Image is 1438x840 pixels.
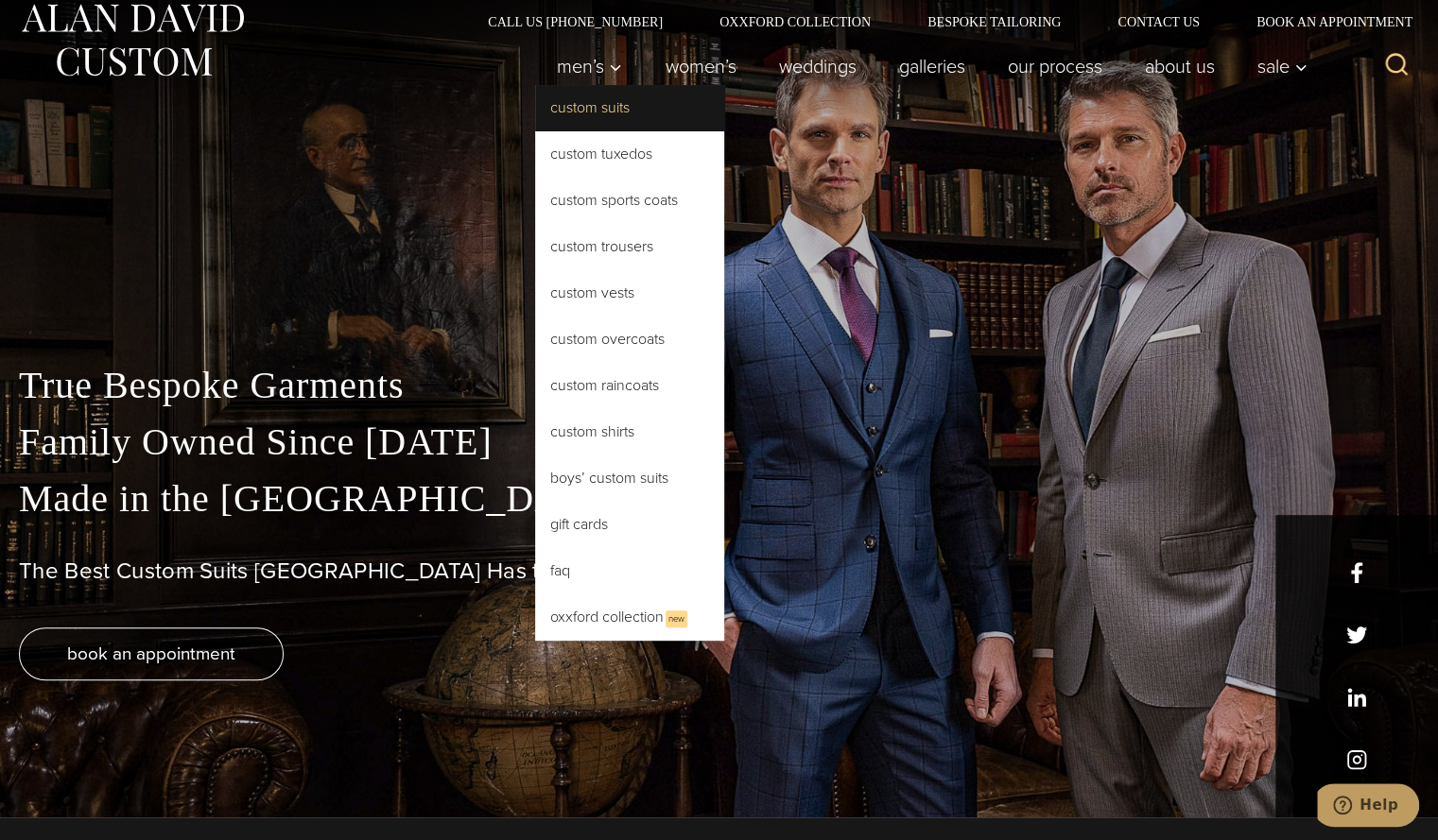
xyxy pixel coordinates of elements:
[1228,15,1419,28] a: Book an Appointment
[535,85,724,130] a: Custom Suits
[535,270,724,316] a: Custom Vests
[535,224,724,269] a: Custom Trousers
[1089,15,1228,28] a: Contact Us
[67,640,235,667] span: book an appointment
[877,47,986,85] a: Galleries
[691,15,899,28] a: Oxxford Collection
[1236,47,1318,85] button: Sale sub menu toggle
[535,131,724,177] a: Custom Tuxedos
[535,178,724,223] a: Custom Sports Coats
[1374,43,1419,89] button: View Search Form
[535,47,644,85] button: Men’s sub menu toggle
[1123,47,1236,85] a: About Us
[535,317,724,362] a: Custom Overcoats
[535,548,724,593] a: FAQ
[666,610,687,627] span: New
[19,627,284,680] a: book an appointment
[535,502,724,547] a: Gift Cards
[1317,783,1419,831] iframe: Opens a widget where you can chat to one of our agents
[535,594,724,641] a: Oxxford CollectionNew
[535,47,1318,85] nav: Primary Navigation
[459,15,691,28] a: Call Us [PHONE_NUMBER]
[986,47,1123,85] a: Our Process
[757,47,877,85] a: weddings
[19,557,1419,585] h1: The Best Custom Suits [GEOGRAPHIC_DATA] Has to Offer
[535,455,724,501] a: Boys’ Custom Suits
[644,47,757,85] a: Women’s
[459,15,1419,28] nav: Secondary Navigation
[19,357,1419,527] p: True Bespoke Garments Family Owned Since [DATE] Made in the [GEOGRAPHIC_DATA]
[535,363,724,408] a: Custom Raincoats
[535,409,724,454] a: Custom Shirts
[899,15,1089,28] a: Bespoke Tailoring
